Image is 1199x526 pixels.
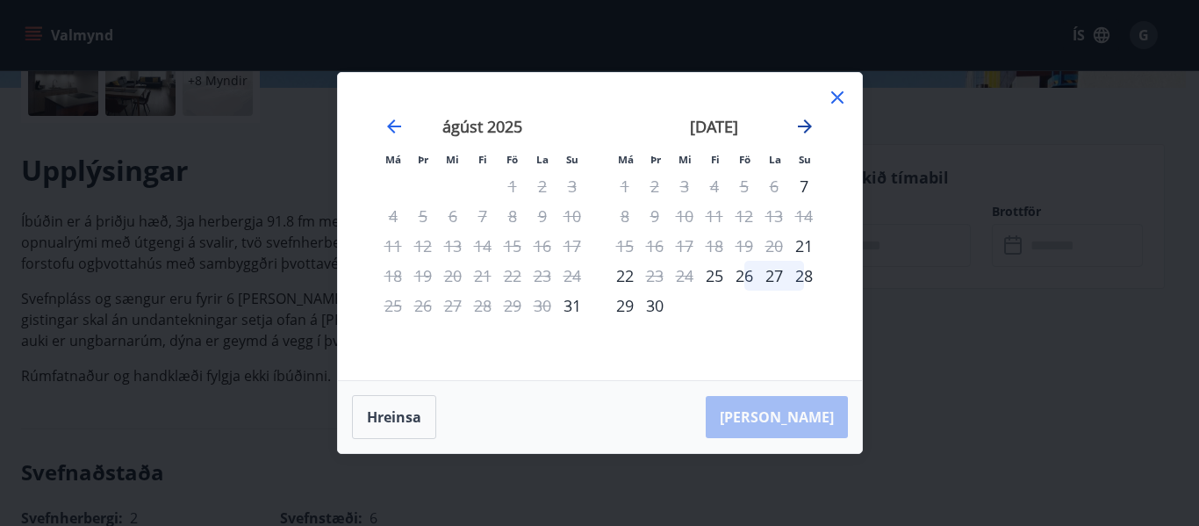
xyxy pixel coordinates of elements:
td: Choose föstudagur, 26. september 2025 as your check-in date. It’s available. [729,261,759,291]
td: Not available. sunnudagur, 3. ágúst 2025 [557,171,587,201]
td: Not available. þriðjudagur, 12. ágúst 2025 [408,231,438,261]
small: Má [618,153,634,166]
td: Not available. þriðjudagur, 26. ágúst 2025 [408,291,438,321]
td: Not available. fimmtudagur, 18. september 2025 [700,231,729,261]
td: Choose þriðjudagur, 30. september 2025 as your check-in date. It’s available. [640,291,670,321]
td: Choose sunnudagur, 28. september 2025 as your check-in date. It’s available. [789,261,819,291]
td: Not available. laugardagur, 9. ágúst 2025 [528,201,557,231]
div: 29 [610,291,640,321]
td: Not available. laugardagur, 30. ágúst 2025 [528,291,557,321]
td: Not available. þriðjudagur, 9. september 2025 [640,201,670,231]
div: Aðeins innritun í boði [557,291,587,321]
td: Not available. þriðjudagur, 19. ágúst 2025 [408,261,438,291]
td: Not available. miðvikudagur, 3. september 2025 [670,171,700,201]
td: Choose mánudagur, 22. september 2025 as your check-in date. It’s available. [610,261,640,291]
div: Aðeins útritun í boði [610,171,640,201]
td: Not available. sunnudagur, 14. september 2025 [789,201,819,231]
td: Not available. miðvikudagur, 17. september 2025 [670,231,700,261]
div: Move forward to switch to the next month. [794,116,815,137]
small: Fi [478,153,487,166]
small: Þr [418,153,428,166]
td: Not available. föstudagur, 22. ágúst 2025 [498,261,528,291]
td: Not available. þriðjudagur, 23. september 2025 [640,261,670,291]
small: Su [566,153,578,166]
td: Not available. miðvikudagur, 20. ágúst 2025 [438,261,468,291]
div: 22 [610,261,640,291]
div: Calendar [359,94,841,359]
td: Not available. föstudagur, 15. ágúst 2025 [498,231,528,261]
td: Not available. laugardagur, 2. ágúst 2025 [528,171,557,201]
td: Not available. miðvikudagur, 24. september 2025 [670,261,700,291]
small: Þr [650,153,661,166]
td: Not available. þriðjudagur, 5. ágúst 2025 [408,201,438,231]
td: Not available. föstudagur, 29. ágúst 2025 [498,291,528,321]
small: La [769,153,781,166]
div: Aðeins útritun í boði [640,261,670,291]
td: Not available. fimmtudagur, 4. september 2025 [700,171,729,201]
td: Choose mánudagur, 29. september 2025 as your check-in date. It’s available. [610,291,640,321]
strong: [DATE] [690,116,738,137]
div: Move backward to switch to the previous month. [384,116,405,137]
td: Not available. föstudagur, 19. september 2025 [729,231,759,261]
div: Aðeins innritun í boði [789,171,819,201]
td: Not available. fimmtudagur, 11. september 2025 [700,201,729,231]
td: Choose sunnudagur, 31. ágúst 2025 as your check-in date. It’s available. [557,291,587,321]
td: Not available. sunnudagur, 17. ágúst 2025 [557,231,587,261]
td: Not available. föstudagur, 5. september 2025 [729,171,759,201]
td: Not available. miðvikudagur, 6. ágúst 2025 [438,201,468,231]
strong: ágúst 2025 [442,116,522,137]
button: Hreinsa [352,395,436,439]
td: Not available. föstudagur, 8. ágúst 2025 [498,201,528,231]
td: Not available. fimmtudagur, 14. ágúst 2025 [468,231,498,261]
div: 27 [759,261,789,291]
td: Not available. mánudagur, 4. ágúst 2025 [378,201,408,231]
td: Not available. mánudagur, 18. ágúst 2025 [378,261,408,291]
div: 26 [729,261,759,291]
small: Fö [506,153,518,166]
td: Not available. sunnudagur, 24. ágúst 2025 [557,261,587,291]
div: 28 [789,261,819,291]
td: Not available. mánudagur, 1. september 2025 [610,171,640,201]
td: Not available. fimmtudagur, 7. ágúst 2025 [468,201,498,231]
td: Not available. laugardagur, 23. ágúst 2025 [528,261,557,291]
small: Má [385,153,401,166]
small: Fö [739,153,750,166]
td: Choose laugardagur, 27. september 2025 as your check-in date. It’s available. [759,261,789,291]
td: Not available. fimmtudagur, 21. ágúst 2025 [468,261,498,291]
td: Not available. mánudagur, 11. ágúst 2025 [378,231,408,261]
small: Mi [446,153,459,166]
td: Not available. mánudagur, 25. ágúst 2025 [378,291,408,321]
td: Not available. föstudagur, 1. ágúst 2025 [498,171,528,201]
td: Not available. laugardagur, 6. september 2025 [759,171,789,201]
td: Not available. þriðjudagur, 16. september 2025 [640,231,670,261]
td: Not available. laugardagur, 20. september 2025 [759,231,789,261]
td: Not available. miðvikudagur, 13. ágúst 2025 [438,231,468,261]
small: Fi [711,153,720,166]
div: Aðeins innritun í boði [789,231,819,261]
div: Aðeins innritun í boði [700,261,729,291]
td: Not available. mánudagur, 8. september 2025 [610,201,640,231]
td: Not available. sunnudagur, 10. ágúst 2025 [557,201,587,231]
td: Not available. mánudagur, 15. september 2025 [610,231,640,261]
td: Not available. þriðjudagur, 2. september 2025 [640,171,670,201]
td: Not available. laugardagur, 16. ágúst 2025 [528,231,557,261]
td: Not available. föstudagur, 12. september 2025 [729,201,759,231]
small: La [536,153,549,166]
div: 30 [640,291,670,321]
td: Not available. miðvikudagur, 27. ágúst 2025 [438,291,468,321]
td: Not available. fimmtudagur, 28. ágúst 2025 [468,291,498,321]
td: Choose sunnudagur, 7. september 2025 as your check-in date. It’s available. [789,171,819,201]
small: Su [799,153,811,166]
td: Choose sunnudagur, 21. september 2025 as your check-in date. It’s available. [789,231,819,261]
small: Mi [678,153,692,166]
div: Aðeins útritun í boði [610,201,640,231]
td: Not available. miðvikudagur, 10. september 2025 [670,201,700,231]
td: Not available. laugardagur, 13. september 2025 [759,201,789,231]
td: Choose fimmtudagur, 25. september 2025 as your check-in date. It’s available. [700,261,729,291]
